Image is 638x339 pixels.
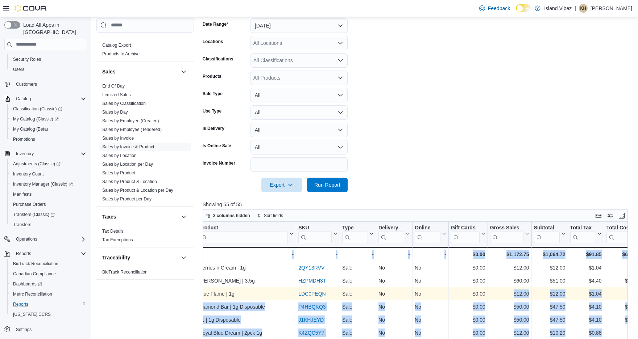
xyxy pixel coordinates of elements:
[7,259,89,269] button: BioTrack Reconciliation
[10,200,86,209] span: Purchase Orders
[102,162,153,167] a: Sales by Location per Day
[199,224,288,243] div: Product
[250,105,348,120] button: All
[534,302,565,311] div: $47.50
[516,4,531,12] input: Dark Mode
[7,279,89,289] a: Dashboards
[490,224,529,243] button: Gross Sales
[337,58,343,63] button: Open list of options
[451,315,485,324] div: $0.00
[102,170,135,175] a: Sales by Product
[10,170,47,178] a: Inventory Count
[199,329,294,337] div: Royal Blue Dream | 2pck 1g
[378,224,410,243] button: Delivery
[13,181,73,187] span: Inventory Manager (Classic)
[102,144,154,149] a: Sales by Invoice & Product
[13,116,59,122] span: My Catalog (Classic)
[179,253,188,262] button: Traceability
[203,21,228,27] label: Date Range
[10,280,86,288] span: Dashboards
[199,250,294,259] div: -
[415,289,446,298] div: No
[10,115,86,123] span: My Catalog (Classic)
[10,115,62,123] a: My Catalog (Classic)
[13,249,86,258] span: Reports
[7,289,89,299] button: Metrc Reconciliation
[570,224,601,243] button: Total Tax
[451,329,485,337] div: $0.00
[203,160,235,166] label: Invoice Number
[490,329,529,337] div: $12.00
[451,302,485,311] div: $0.00
[179,67,188,76] button: Sales
[7,159,89,169] a: Adjustments (Classic)
[13,126,48,132] span: My Catalog (Beta)
[10,310,86,319] span: Washington CCRS
[10,180,86,188] span: Inventory Manager (Classic)
[606,211,614,220] button: Display options
[13,80,86,89] span: Customers
[10,290,55,298] a: Metrc Reconciliation
[10,65,27,74] a: Users
[7,54,89,64] button: Security Roles
[13,161,61,167] span: Adjustments (Classic)
[378,315,410,324] div: No
[102,229,124,234] a: Tax Details
[415,329,446,337] div: No
[16,96,31,102] span: Catalog
[199,315,294,324] div: J1 | 1g Disposable
[13,235,86,243] span: Operations
[415,224,446,243] button: Online
[102,196,152,202] a: Sales by Product per Day
[102,68,116,75] h3: Sales
[298,278,326,284] a: HZPMDH3T
[534,315,565,324] div: $47.50
[203,143,231,149] label: Is Online Sale
[102,254,178,261] button: Traceability
[10,259,86,268] span: BioTrack Reconciliation
[250,18,348,33] button: [DATE]
[13,149,86,158] span: Inventory
[7,64,89,75] button: Users
[250,140,348,154] button: All
[13,94,34,103] button: Catalog
[102,153,137,158] a: Sales by Location
[298,250,337,259] div: -
[10,190,86,199] span: Manifests
[7,124,89,134] button: My Catalog (Beta)
[13,191,32,197] span: Manifests
[7,269,89,279] button: Canadian Compliance
[20,21,86,36] span: Load All Apps in [GEOGRAPHIC_DATA]
[451,250,485,259] div: $0.00
[16,251,31,257] span: Reports
[342,250,374,259] div: -
[415,250,446,259] div: -
[10,270,86,278] span: Canadian Compliance
[102,213,116,220] h3: Taxes
[342,224,368,231] div: Type
[203,201,632,208] p: Showing 55 of 55
[16,327,32,332] span: Settings
[102,68,178,75] button: Sales
[7,114,89,124] a: My Catalog (Classic)
[10,300,86,309] span: Reports
[570,329,601,337] div: $0.88
[570,224,596,231] div: Total Tax
[378,302,410,311] div: No
[13,80,40,89] a: Customers
[534,224,559,243] div: Subtotal
[7,104,89,114] a: Classification (Classic)
[199,302,294,311] div: Diamond Bar | 1g Disposable
[606,224,634,231] div: Total Cost
[7,220,89,230] button: Transfers
[534,289,565,298] div: $12.00
[102,43,131,48] a: Catalog Export
[13,281,42,287] span: Dashboards
[10,180,76,188] a: Inventory Manager (Classic)
[13,94,86,103] span: Catalog
[10,125,51,134] a: My Catalog (Beta)
[96,268,194,279] div: Traceability
[342,276,374,285] div: Sale
[490,315,529,324] div: $50.00
[102,118,159,123] a: Sales by Employee (Created)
